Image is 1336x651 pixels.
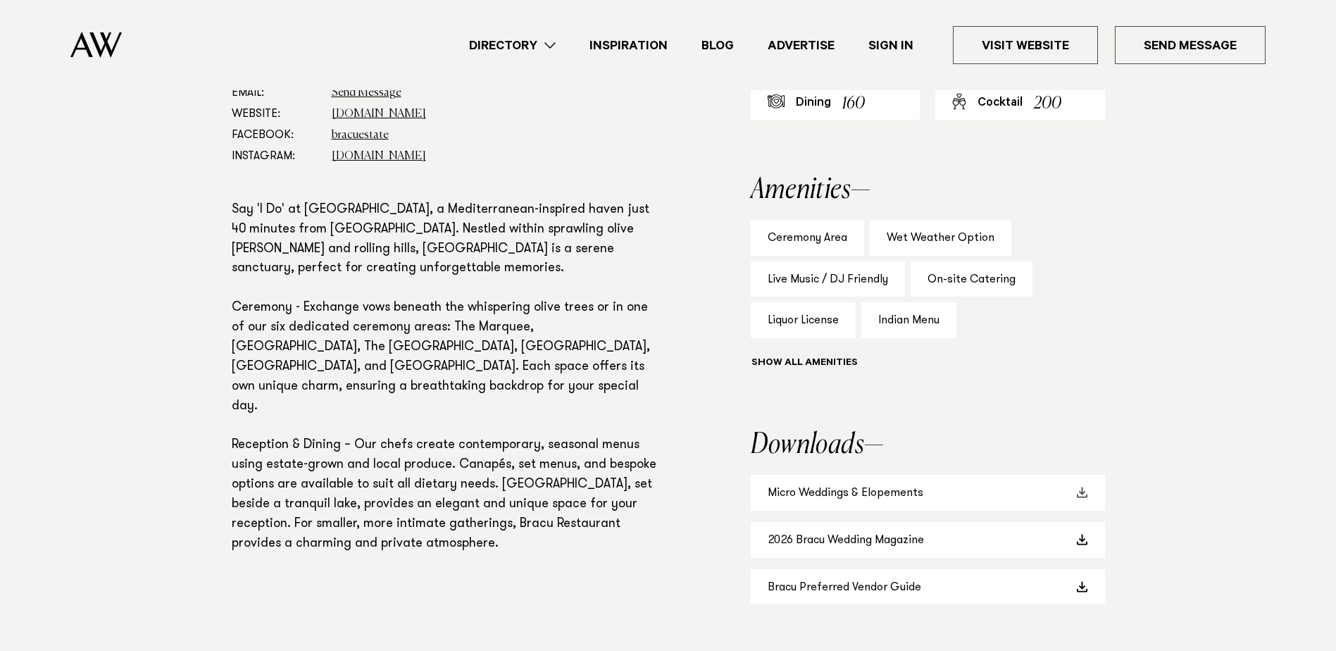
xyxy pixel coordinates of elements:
[751,475,1105,511] a: Micro Weddings & Elopements
[1115,26,1266,64] a: Send Message
[452,36,573,55] a: Directory
[751,36,851,55] a: Advertise
[332,87,401,99] a: Send Message
[751,431,1105,459] h2: Downloads
[870,220,1011,256] div: Wet Weather Option
[232,125,320,146] dt: Facebook:
[573,36,685,55] a: Inspiration
[953,26,1098,64] a: Visit Website
[978,95,1023,112] div: Cocktail
[332,151,426,162] a: [DOMAIN_NAME]
[851,36,930,55] a: Sign In
[861,302,956,338] div: Indian Menu
[685,36,751,55] a: Blog
[911,261,1032,297] div: On-site Catering
[796,95,831,112] div: Dining
[332,108,426,120] a: [DOMAIN_NAME]
[232,201,660,554] p: Say 'I Do' at [GEOGRAPHIC_DATA], a Mediterranean-inspired haven just 40 minutes from [GEOGRAPHIC_...
[232,146,320,167] dt: Instagram:
[751,302,856,338] div: Liquor License
[1034,91,1061,117] div: 200
[751,176,1105,204] h2: Amenities
[751,569,1105,605] a: Bracu Preferred Vendor Guide
[70,32,122,58] img: Auckland Weddings Logo
[332,130,389,141] a: bracuestate
[751,522,1105,558] a: 2026 Bracu Wedding Magazine
[842,91,865,117] div: 160
[232,104,320,125] dt: Website:
[751,261,905,297] div: Live Music / DJ Friendly
[751,220,864,256] div: Ceremony Area
[232,82,320,104] dt: Email:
